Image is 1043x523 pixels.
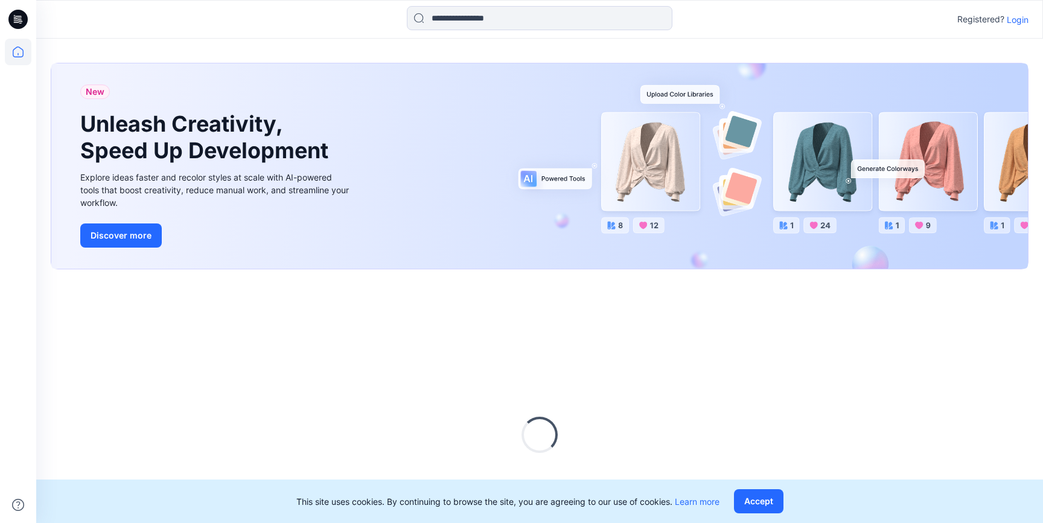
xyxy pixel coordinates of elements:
[296,495,719,508] p: This site uses cookies. By continuing to browse the site, you are agreeing to our use of cookies.
[1007,13,1029,26] p: Login
[80,171,352,209] div: Explore ideas faster and recolor styles at scale with AI-powered tools that boost creativity, red...
[80,223,162,248] button: Discover more
[80,111,334,163] h1: Unleash Creativity, Speed Up Development
[734,489,783,513] button: Accept
[80,223,352,248] a: Discover more
[675,496,719,507] a: Learn more
[86,85,104,99] span: New
[957,12,1004,27] p: Registered?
